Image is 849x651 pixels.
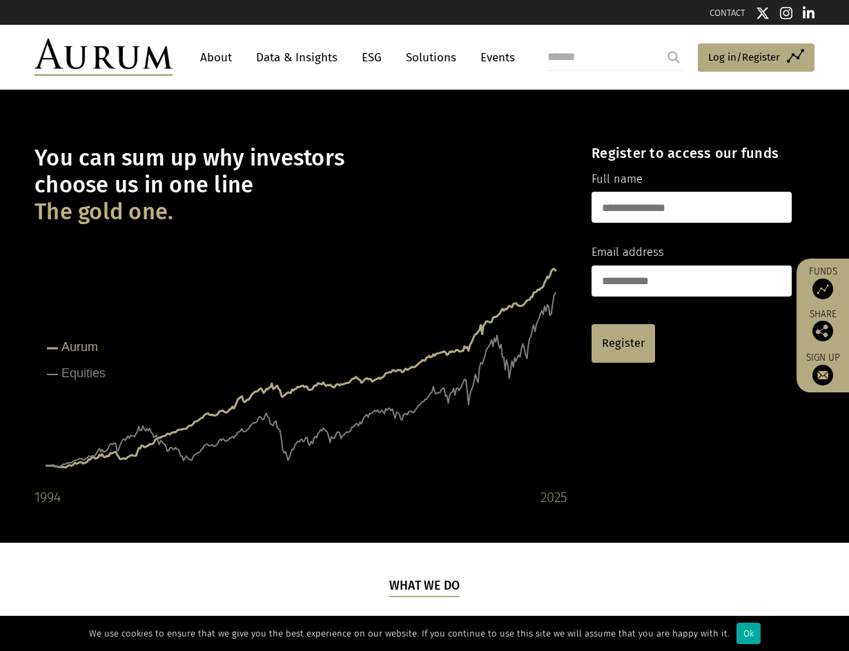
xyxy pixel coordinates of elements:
h5: What we do [389,577,460,597]
label: Full name [592,170,643,188]
a: CONTACT [710,8,745,18]
input: Submit [660,43,687,71]
div: 2025 [540,486,567,508]
div: Ok [736,623,761,644]
span: Log in/Register [708,49,780,66]
label: Email address [592,243,664,261]
img: Linkedin icon [803,6,815,20]
div: 1994 [35,486,61,508]
span: The gold one. [35,199,173,226]
a: ESG [355,45,389,70]
h1: You can sum up why investors choose us in one line [35,145,567,226]
tspan: Aurum [61,340,98,354]
a: Log in/Register [698,43,814,72]
a: Register [592,324,655,363]
img: Twitter icon [756,6,770,20]
img: Share this post [812,321,833,341]
h4: Register to access our funds [592,145,792,161]
a: Sign up [803,352,842,385]
a: Data & Insights [249,45,344,70]
img: Instagram icon [780,6,792,20]
img: Sign up to our newsletter [812,365,833,385]
div: Share [803,310,842,341]
a: Funds [803,266,842,299]
img: Access Funds [812,279,833,299]
img: Aurum [35,39,173,76]
tspan: Equities [61,366,106,380]
a: Events [474,45,515,70]
a: About [193,45,239,70]
a: Solutions [399,45,463,70]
